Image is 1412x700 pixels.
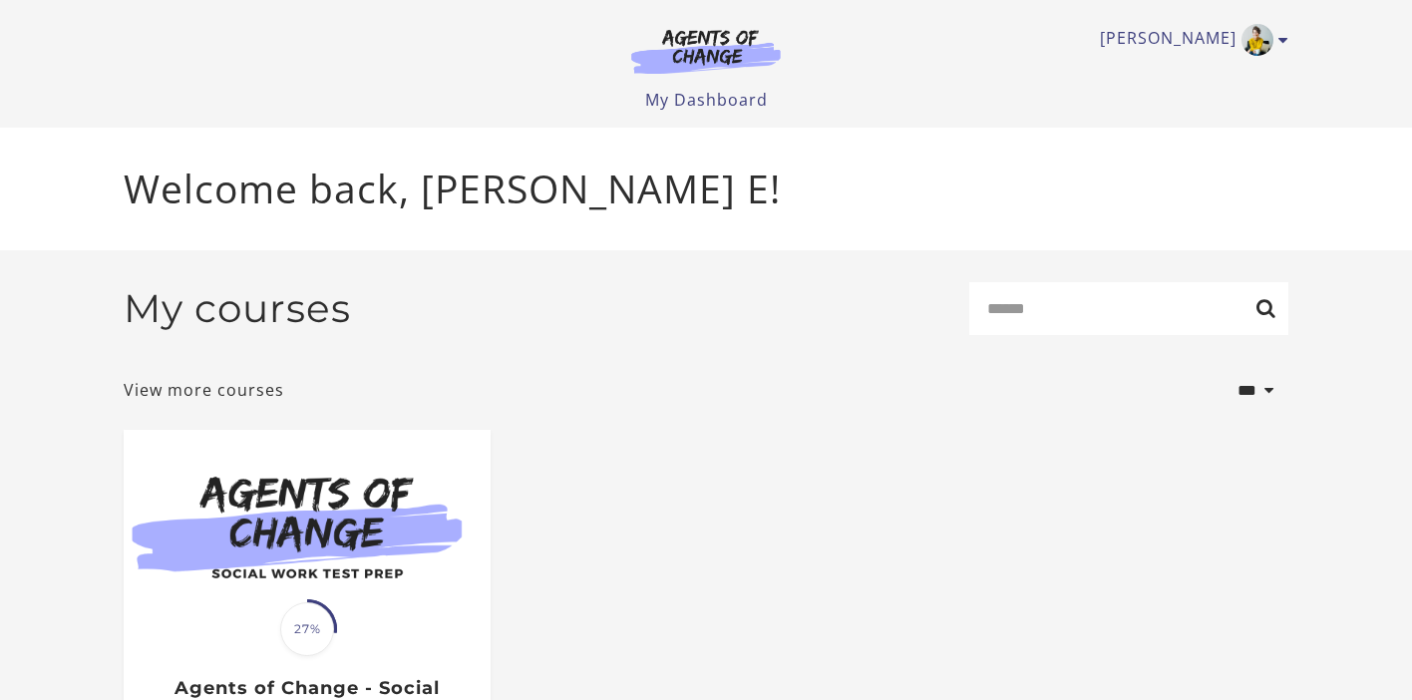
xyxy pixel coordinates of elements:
h2: My courses [124,285,351,332]
a: My Dashboard [645,89,768,111]
img: Agents of Change Logo [610,28,802,74]
a: Toggle menu [1100,24,1278,56]
a: View more courses [124,378,284,402]
span: 27% [280,602,334,656]
p: Welcome back, [PERSON_NAME] E! [124,160,1288,218]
